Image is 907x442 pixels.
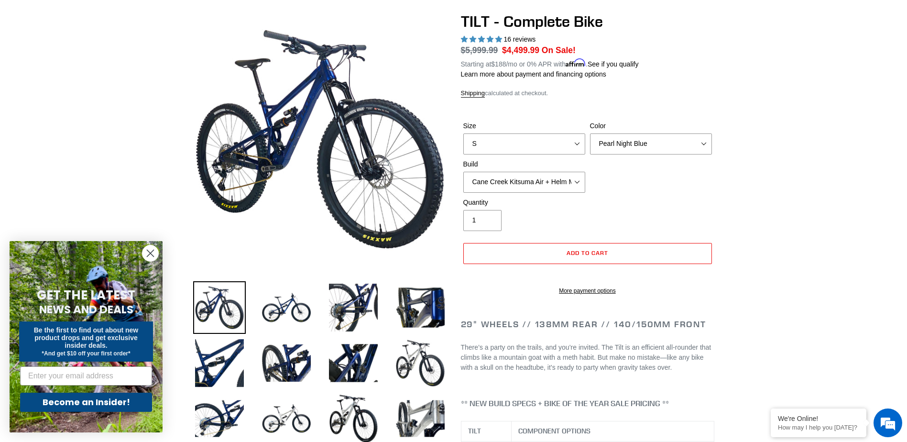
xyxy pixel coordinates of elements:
button: Close dialog [142,245,159,262]
span: *And get $10 off your first order* [42,350,130,357]
img: Load image into Gallery viewer, TILT - Complete Bike [327,337,380,389]
p: Starting at /mo or 0% APR with . [461,57,639,69]
s: $5,999.99 [461,45,498,55]
span: Be the first to find out about new product drops and get exclusive insider deals. [34,326,139,349]
div: calculated at checkout. [461,88,714,98]
span: 16 reviews [503,35,535,43]
label: Color [590,121,712,131]
a: See if you qualify - Learn more about Affirm Financing (opens in modal) [588,60,639,68]
h4: ** NEW BUILD SPECS + BIKE OF THE YEAR SALE PRICING ** [461,399,714,408]
span: Add to cart [567,249,608,256]
img: Load image into Gallery viewer, TILT - Complete Bike [327,281,380,334]
div: We're Online! [778,415,859,422]
span: GET THE LATEST [37,287,135,304]
a: More payment options [463,287,712,295]
input: Enter your email address [20,366,152,386]
img: Load image into Gallery viewer, TILT - Complete Bike [260,281,313,334]
span: 5.00 stars [461,35,504,43]
a: Shipping [461,89,485,98]
h1: TILT - Complete Bike [461,12,714,31]
img: Load image into Gallery viewer, TILT - Complete Bike [260,337,313,389]
span: Affirm [566,59,586,67]
label: Size [463,121,585,131]
span: $4,499.99 [502,45,539,55]
span: NEWS AND DEALS [39,302,133,317]
p: How may I help you today? [778,424,859,431]
th: TILT [461,421,512,442]
span: On Sale! [542,44,576,56]
button: Add to cart [463,243,712,264]
p: There’s a party on the trails, and you’re invited. The Tilt is an efficient all-rounder that clim... [461,343,714,373]
span: $188 [491,60,506,68]
img: Load image into Gallery viewer, TILT - Complete Bike [193,337,246,389]
label: Quantity [463,198,585,208]
button: Become an Insider! [20,393,152,412]
img: Load image into Gallery viewer, TILT - Complete Bike [394,337,447,389]
img: Load image into Gallery viewer, TILT - Complete Bike [394,281,447,334]
h2: 29" Wheels // 138mm Rear // 140/150mm Front [461,319,714,330]
a: Learn more about payment and financing options [461,70,606,78]
label: Build [463,159,585,169]
th: COMPONENT OPTIONS [512,421,714,442]
img: Load image into Gallery viewer, TILT - Complete Bike [193,281,246,334]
